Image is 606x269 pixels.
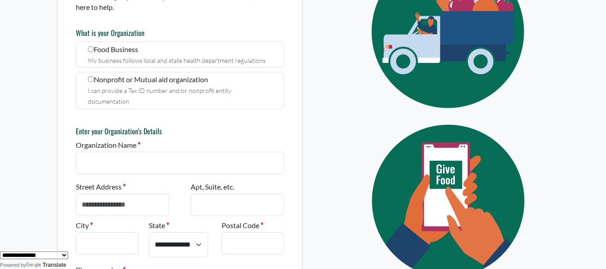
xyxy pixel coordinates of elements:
input: Nonprofit or Mutual aid organization I can provide a Tax ID number and/or nonprofit entity docume... [88,76,94,82]
small: I can provide a Tax ID number and/or nonprofit entity documentation [88,87,231,105]
label: Nonprofit or Mutual aid organization [76,72,284,109]
label: State [149,220,169,231]
label: Street Address [76,181,126,192]
small: My business follows local and state health department regulations [88,57,266,64]
label: Food Business [76,41,284,68]
label: City [76,220,93,231]
h6: What is your Organization [76,29,284,37]
a: Translate [26,262,66,268]
img: Google Translate [26,262,43,269]
input: Food Business My business follows local and state health department regulations [88,46,94,52]
h6: Enter your Organization's Details [76,127,284,136]
label: Organization Name [76,140,140,150]
label: Apt, Suite, etc. [191,181,234,192]
label: Postal Code [222,220,263,231]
